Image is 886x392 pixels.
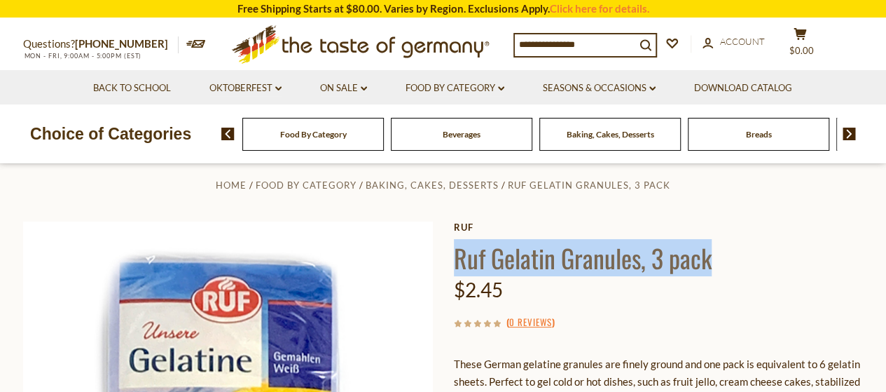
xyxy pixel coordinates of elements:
span: MON - FRI, 9:00AM - 5:00PM (EST) [23,52,142,60]
a: [PHONE_NUMBER] [75,37,168,50]
a: Back to School [93,81,171,96]
span: $2.45 [454,278,503,302]
a: Seasons & Occasions [543,81,656,96]
a: Account [702,34,765,50]
a: Baking, Cakes, Desserts [567,129,654,140]
a: Ruf [454,222,864,233]
h1: Ruf Gelatin Granules, 3 pack [454,242,864,273]
a: Baking, Cakes, Desserts [366,180,499,191]
a: Food By Category [280,129,347,140]
a: Download Catalog [694,81,792,96]
button: $0.00 [780,27,822,62]
a: Beverages [443,129,480,140]
a: Oktoberfest [209,81,282,96]
a: 0 Reviews [508,315,551,330]
img: next arrow [843,128,856,140]
a: Food By Category [406,81,504,96]
p: Questions? [23,35,179,53]
img: previous arrow [221,128,235,140]
a: Breads [746,129,772,140]
span: Account [720,36,765,47]
a: On Sale [320,81,367,96]
span: ( ) [506,315,554,329]
a: Ruf Gelatin Granules, 3 pack [508,180,670,191]
a: Food By Category [256,180,357,191]
a: Click here for details. [550,2,649,15]
span: $0.00 [789,45,814,56]
a: Home [216,180,247,191]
